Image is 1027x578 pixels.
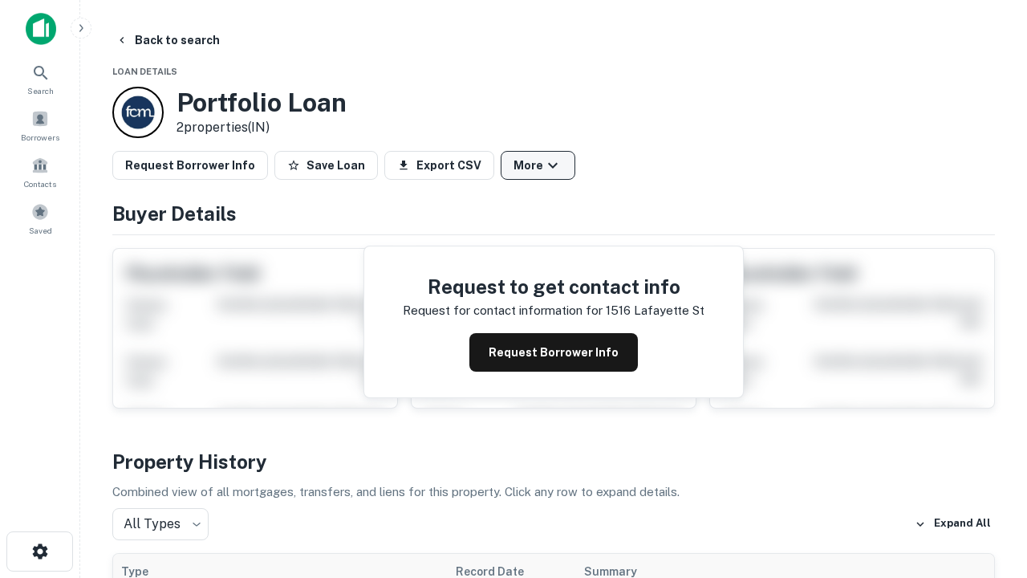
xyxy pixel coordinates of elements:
button: Back to search [109,26,226,55]
button: More [501,151,575,180]
button: Request Borrower Info [469,333,638,372]
span: Borrowers [21,131,59,144]
iframe: Chat Widget [947,398,1027,475]
a: Borrowers [5,104,75,147]
h4: Buyer Details [112,199,995,228]
button: Export CSV [384,151,494,180]
p: Request for contact information for [403,301,603,320]
div: All Types [112,508,209,540]
span: Loan Details [112,67,177,76]
button: Expand All [911,512,995,536]
button: Save Loan [274,151,378,180]
img: capitalize-icon.png [26,13,56,45]
h3: Portfolio Loan [177,88,347,118]
span: Saved [29,224,52,237]
h4: Property History [112,447,995,476]
h4: Request to get contact info [403,272,704,301]
a: Saved [5,197,75,240]
a: Search [5,57,75,100]
p: 1516 lafayette st [606,301,704,320]
p: Combined view of all mortgages, transfers, and liens for this property. Click any row to expand d... [112,482,995,502]
a: Contacts [5,150,75,193]
p: 2 properties (IN) [177,118,347,137]
button: Request Borrower Info [112,151,268,180]
span: Search [27,84,54,97]
span: Contacts [24,177,56,190]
